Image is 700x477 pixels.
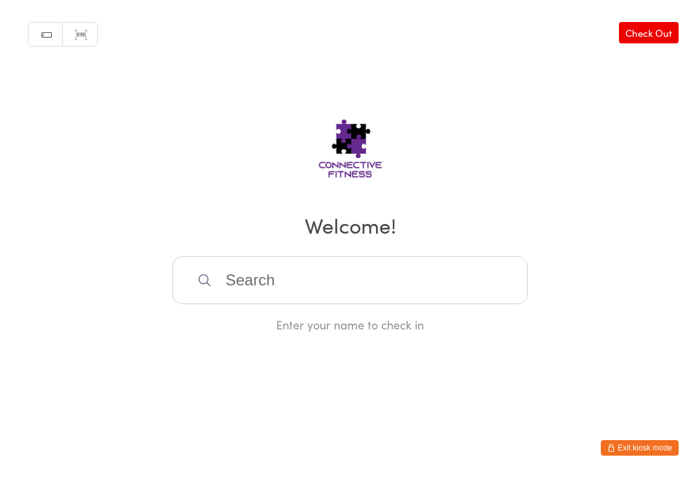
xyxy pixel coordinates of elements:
img: Connective Fitness [277,95,423,192]
a: Check Out [619,22,679,43]
h2: Welcome! [13,210,687,239]
div: Enter your name to check in [172,316,528,333]
input: Search [172,256,528,304]
button: Exit kiosk mode [601,440,679,456]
